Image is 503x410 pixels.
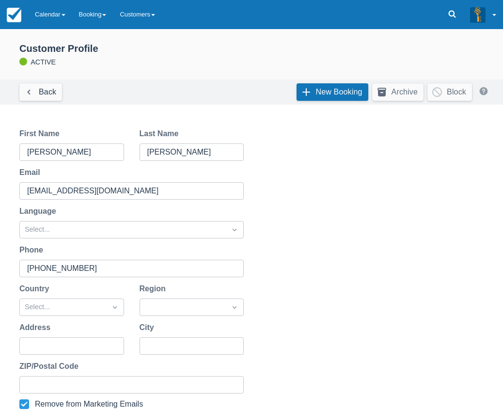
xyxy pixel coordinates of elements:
label: Address [19,322,54,333]
span: Dropdown icon [230,302,239,312]
img: A3 [470,7,486,22]
img: checkfront-main-nav-mini-logo.png [7,8,21,22]
label: City [140,322,158,333]
span: Dropdown icon [110,302,120,312]
a: New Booking [297,83,368,101]
button: Archive [372,83,424,101]
label: Language [19,205,60,217]
label: Phone [19,244,47,256]
label: Region [140,283,170,295]
a: Back [19,83,62,101]
label: Last Name [140,128,183,140]
span: Dropdown icon [230,225,239,235]
div: Customer Profile [19,43,495,55]
button: Block [427,83,472,101]
div: Select... [25,224,221,235]
label: ZIP/Postal Code [19,361,82,372]
label: First Name [19,128,63,140]
label: Country [19,283,53,295]
div: Remove from Marketing Emails [35,399,143,409]
div: ACTIVE [8,43,495,68]
label: Email [19,167,44,178]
